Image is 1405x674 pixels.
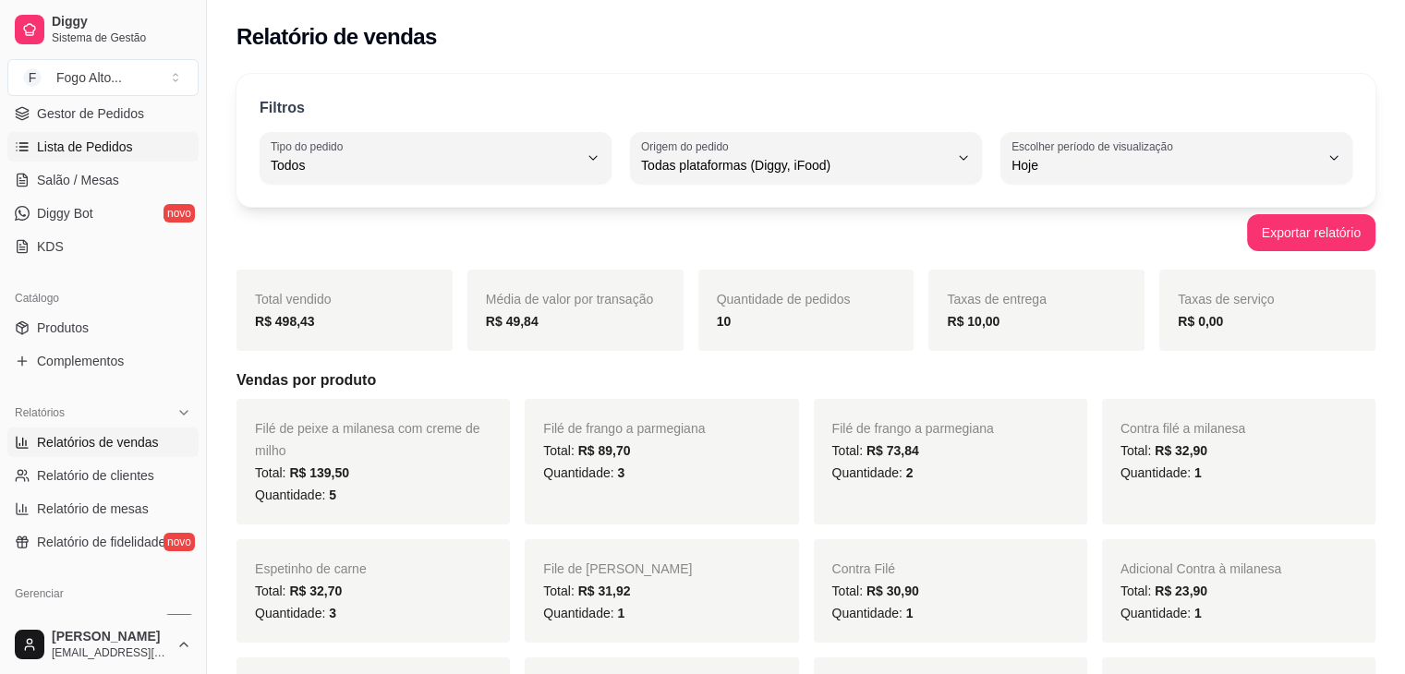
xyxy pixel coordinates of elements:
[255,487,336,502] span: Quantidade:
[52,14,191,30] span: Diggy
[717,292,851,307] span: Quantidade de pedidos
[1194,465,1202,480] span: 1
[37,204,93,223] span: Diggy Bot
[543,465,624,480] span: Quantidade:
[832,584,919,598] span: Total:
[7,199,199,228] a: Diggy Botnovo
[832,443,919,458] span: Total:
[617,465,624,480] span: 3
[630,132,982,184] button: Origem do pedidoTodas plataformas (Diggy, iFood)
[37,352,124,370] span: Complementos
[486,292,653,307] span: Média de valor por transação
[543,584,630,598] span: Total:
[37,614,115,632] span: Entregadores
[641,156,949,175] span: Todas plataformas (Diggy, iFood)
[486,314,539,329] strong: R$ 49,84
[1120,443,1207,458] span: Total:
[7,99,199,128] a: Gestor de Pedidos
[7,579,199,608] div: Gerenciar
[37,499,149,518] span: Relatório de mesas
[543,443,630,458] span: Total:
[1011,138,1179,154] label: Escolher período de visualização
[255,561,367,576] span: Espetinho de carne
[1155,584,1207,598] span: R$ 23,90
[52,629,169,645] span: [PERSON_NAME]
[289,584,342,598] span: R$ 32,70
[236,369,1375,391] h5: Vendas por produto
[7,608,199,638] a: Entregadoresnovo
[7,622,199,667] button: [PERSON_NAME][EMAIL_ADDRESS][DOMAIN_NAME]
[1178,292,1274,307] span: Taxas de serviço
[37,237,64,256] span: KDS
[832,561,895,576] span: Contra Filé
[1120,465,1202,480] span: Quantidade:
[906,465,914,480] span: 2
[7,346,199,376] a: Complementos
[7,59,199,96] button: Select a team
[1120,606,1202,620] span: Quantidade:
[947,314,999,329] strong: R$ 10,00
[1178,314,1223,329] strong: R$ 0,00
[37,433,159,451] span: Relatórios de vendas
[236,22,437,52] h2: Relatório de vendas
[37,319,89,337] span: Produtos
[7,7,199,52] a: DiggySistema de Gestão
[543,606,624,620] span: Quantidade:
[543,421,705,436] span: Filé de frango a parmegiana
[255,292,332,307] span: Total vendido
[52,30,191,45] span: Sistema de Gestão
[37,466,154,485] span: Relatório de clientes
[7,313,199,343] a: Produtos
[832,465,914,480] span: Quantidade:
[1194,606,1202,620] span: 1
[1247,214,1375,251] button: Exportar relatório
[7,283,199,313] div: Catálogo
[578,443,631,458] span: R$ 89,70
[717,314,732,329] strong: 10
[255,465,349,480] span: Total:
[15,405,65,420] span: Relatórios
[1155,443,1207,458] span: R$ 32,90
[617,606,624,620] span: 1
[866,584,919,598] span: R$ 30,90
[329,487,336,502] span: 5
[255,314,315,329] strong: R$ 498,43
[255,421,480,458] span: Filé de peixe a milanesa com creme de milho
[1120,421,1245,436] span: Contra filé a milanesa
[255,584,342,598] span: Total:
[37,104,144,123] span: Gestor de Pedidos
[1120,584,1207,598] span: Total:
[1120,561,1281,576] span: Adicional Contra à milanesa
[37,533,165,551] span: Relatório de fidelidade
[52,645,169,660] span: [EMAIL_ADDRESS][DOMAIN_NAME]
[7,461,199,490] a: Relatório de clientes
[866,443,919,458] span: R$ 73,84
[578,584,631,598] span: R$ 31,92
[7,427,199,457] a: Relatórios de vendas
[37,138,133,156] span: Lista de Pedidos
[56,68,122,87] div: Fogo Alto ...
[271,138,349,154] label: Tipo do pedido
[947,292,1046,307] span: Taxas de entrega
[7,165,199,195] a: Salão / Mesas
[260,97,305,119] p: Filtros
[832,421,994,436] span: Filé de frango a parmegiana
[543,561,692,576] span: File de [PERSON_NAME]
[7,527,199,557] a: Relatório de fidelidadenovo
[289,465,349,480] span: R$ 139,50
[832,606,914,620] span: Quantidade:
[7,132,199,162] a: Lista de Pedidos
[271,156,578,175] span: Todos
[37,171,119,189] span: Salão / Mesas
[7,494,199,524] a: Relatório de mesas
[1000,132,1352,184] button: Escolher período de visualizaçãoHoje
[7,232,199,261] a: KDS
[329,606,336,620] span: 3
[1011,156,1319,175] span: Hoje
[23,68,42,87] span: F
[255,606,336,620] span: Quantidade:
[906,606,914,620] span: 1
[260,132,612,184] button: Tipo do pedidoTodos
[641,138,734,154] label: Origem do pedido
